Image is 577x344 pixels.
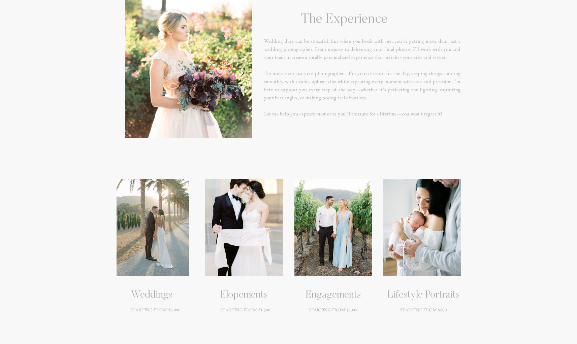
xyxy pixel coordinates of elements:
h3: Engagements [306,289,361,301]
h3: STARTING FROM $1,000 [291,307,376,331]
a: Lifestyle Portraits [383,289,464,301]
h1: The Experience [264,12,424,29]
h3: STARTING FROM $1,500 [203,307,288,331]
h3: Elopements [217,289,271,301]
h3: STARTING FROM $800 [381,307,466,331]
h3: STARTING FROM $6,000 [113,307,198,331]
p: Wedding days can be stressful, but when you book with me, you’re getting more than just a wedding... [264,37,461,132]
h3: Weddings [101,289,203,301]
